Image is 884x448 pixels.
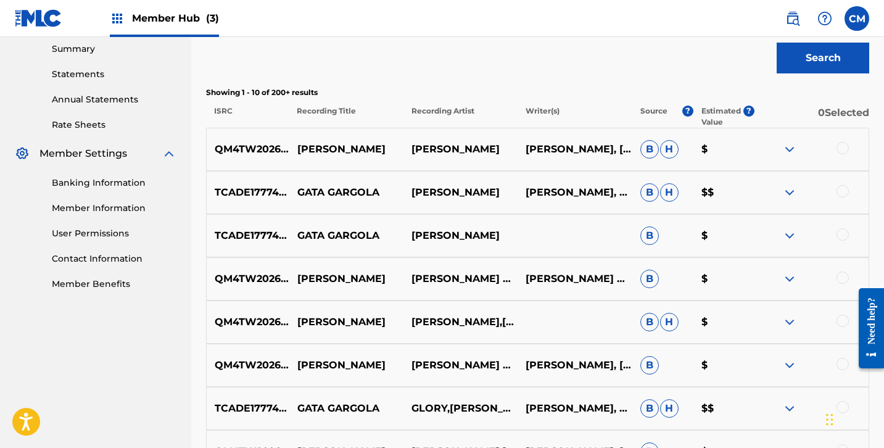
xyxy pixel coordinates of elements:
[52,68,176,81] a: Statements
[518,358,632,373] p: [PERSON_NAME], [PERSON_NAME], [PERSON_NAME]
[640,399,659,418] span: B
[660,140,679,159] span: H
[782,228,797,243] img: expand
[812,6,837,31] div: Help
[826,401,833,438] div: Drag
[289,358,403,373] p: [PERSON_NAME]
[782,401,797,416] img: expand
[403,106,518,128] p: Recording Artist
[693,272,754,286] p: $
[206,106,289,128] p: ISRC
[660,399,679,418] span: H
[39,146,127,161] span: Member Settings
[518,185,632,200] p: [PERSON_NAME], GLORY
[52,278,176,291] a: Member Benefits
[15,146,30,161] img: Member Settings
[403,142,518,157] p: [PERSON_NAME]
[743,106,754,117] span: ?
[782,185,797,200] img: expand
[52,202,176,215] a: Member Information
[110,11,125,26] img: Top Rightsholders
[693,142,754,157] p: $
[518,106,632,128] p: Writer(s)
[640,226,659,245] span: B
[640,313,659,331] span: B
[207,358,289,373] p: QM4TW2026905
[845,6,869,31] div: User Menu
[817,11,832,26] img: help
[777,43,869,73] button: Search
[693,228,754,243] p: $
[640,140,659,159] span: B
[782,358,797,373] img: expand
[782,272,797,286] img: expand
[207,315,289,330] p: QM4TW2026905
[693,401,754,416] p: $$
[693,358,754,373] p: $
[403,228,518,243] p: [PERSON_NAME]
[162,146,176,161] img: expand
[52,227,176,240] a: User Permissions
[782,142,797,157] img: expand
[206,87,869,98] p: Showing 1 - 10 of 200+ results
[52,176,176,189] a: Banking Information
[640,270,659,288] span: B
[15,9,62,27] img: MLC Logo
[693,315,754,330] p: $
[403,272,518,286] p: [PERSON_NAME] & [PERSON_NAME] & [PERSON_NAME]
[660,313,679,331] span: H
[403,358,518,373] p: [PERSON_NAME] & [PERSON_NAME] & [PERSON_NAME]
[289,272,403,286] p: [PERSON_NAME]
[132,11,219,25] span: Member Hub
[682,106,693,117] span: ?
[289,401,403,416] p: GATA GARGOLA
[52,118,176,131] a: Rate Sheets
[52,43,176,56] a: Summary
[785,11,800,26] img: search
[289,142,403,157] p: [PERSON_NAME]
[403,185,518,200] p: [PERSON_NAME]
[782,315,797,330] img: expand
[289,228,403,243] p: GATA GARGOLA
[640,183,659,202] span: B
[289,106,403,128] p: Recording Title
[207,272,289,286] p: QM4TW2026905
[693,185,754,200] p: $$
[640,106,667,128] p: Source
[207,228,289,243] p: TCADE1777484
[754,106,869,128] p: 0 Selected
[518,401,632,416] p: [PERSON_NAME], GLORY
[849,278,884,378] iframe: Resource Center
[403,315,518,330] p: [PERSON_NAME],[PERSON_NAME] & [PERSON_NAME]
[52,252,176,265] a: Contact Information
[822,389,884,448] iframe: Chat Widget
[52,93,176,106] a: Annual Statements
[701,106,743,128] p: Estimated Value
[207,401,289,416] p: TCADE1777484
[403,401,518,416] p: GLORY,[PERSON_NAME]
[206,12,219,24] span: (3)
[289,315,403,330] p: [PERSON_NAME]
[518,142,632,157] p: [PERSON_NAME], [PERSON_NAME], [PERSON_NAME]
[660,183,679,202] span: H
[289,185,403,200] p: GATA GARGOLA
[518,272,632,286] p: [PERSON_NAME] A. [PERSON_NAME]
[780,6,805,31] a: Public Search
[640,356,659,375] span: B
[207,185,289,200] p: TCADE1777484
[207,142,289,157] p: QM4TW2026905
